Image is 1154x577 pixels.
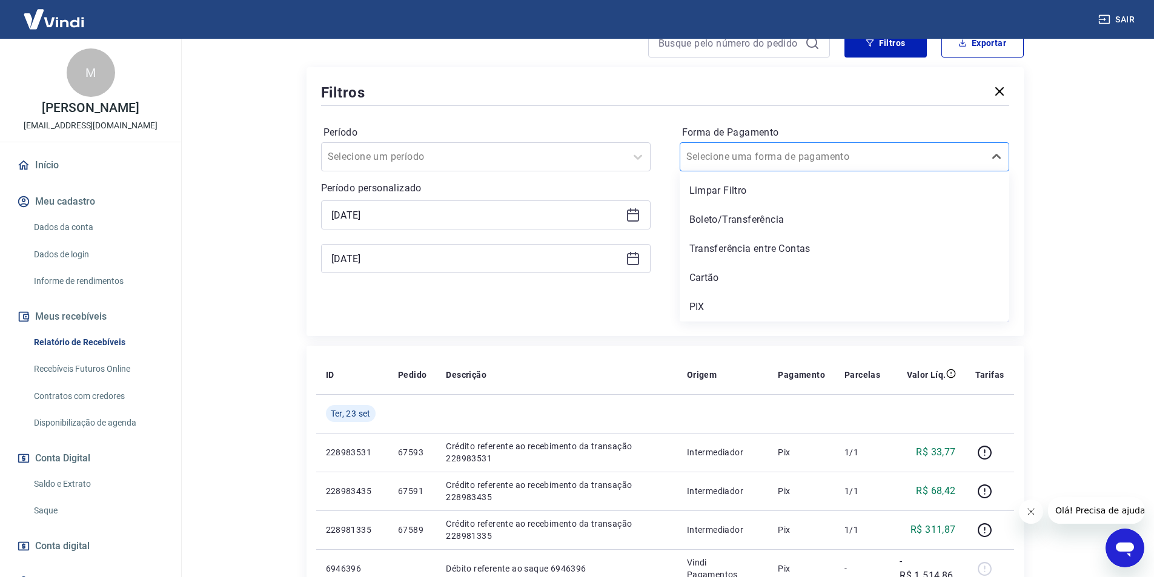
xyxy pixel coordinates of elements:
p: Valor Líq. [907,369,946,381]
p: Crédito referente ao recebimento da transação 228983435 [446,479,667,503]
p: Tarifas [975,369,1004,381]
p: Pagamento [778,369,825,381]
p: 6946396 [326,562,379,575]
p: Parcelas [844,369,880,381]
iframe: Mensagem da empresa [1048,497,1144,524]
p: Pix [778,562,825,575]
div: Boleto/Transferência [680,208,1009,232]
p: Intermediador [687,485,759,497]
label: Período [323,125,648,140]
p: 1/1 [844,485,880,497]
p: R$ 68,42 [916,484,955,498]
p: Intermediador [687,446,759,458]
a: Recebíveis Futuros Online [29,357,167,381]
p: Débito referente ao saque 6946396 [446,562,667,575]
p: [PERSON_NAME] [42,102,139,114]
p: ID [326,369,334,381]
p: - [844,562,880,575]
p: 67589 [398,524,426,536]
p: 1/1 [844,446,880,458]
input: Busque pelo número do pedido [658,34,800,52]
button: Conta Digital [15,445,167,472]
div: Limpar Filtro [680,179,1009,203]
button: Exportar [941,28,1024,58]
img: Vindi [15,1,93,38]
p: Pedido [398,369,426,381]
input: Data final [331,249,621,268]
p: 228983435 [326,485,379,497]
span: Conta digital [35,538,90,555]
p: Descrição [446,369,486,381]
button: Filtros [844,28,927,58]
h5: Filtros [321,83,366,102]
p: 1/1 [844,524,880,536]
span: Ter, 23 set [331,407,371,420]
a: Informe de rendimentos [29,269,167,294]
label: Forma de Pagamento [682,125,1007,140]
div: M [67,48,115,97]
a: Início [15,152,167,179]
a: Contratos com credores [29,384,167,409]
a: Dados da conta [29,215,167,240]
button: Sair [1096,8,1139,31]
a: Conta digital [15,533,167,559]
p: R$ 33,77 [916,445,955,460]
p: Pix [778,524,825,536]
p: 67591 [398,485,426,497]
p: [EMAIL_ADDRESS][DOMAIN_NAME] [24,119,158,132]
iframe: Botão para abrir a janela de mensagens [1106,529,1144,567]
div: Cartão [680,266,1009,290]
a: Dados de login [29,242,167,267]
p: Pix [778,446,825,458]
p: R$ 311,87 [910,523,956,537]
button: Meu cadastro [15,188,167,215]
p: Intermediador [687,524,759,536]
p: Origem [687,369,717,381]
p: Crédito referente ao recebimento da transação 228983531 [446,440,667,464]
p: Crédito referente ao recebimento da transação 228981335 [446,518,667,542]
p: 228983531 [326,446,379,458]
a: Saldo e Extrato [29,472,167,496]
p: 228981335 [326,524,379,536]
input: Data inicial [331,206,621,224]
p: Pix [778,485,825,497]
a: Saque [29,498,167,523]
button: Meus recebíveis [15,303,167,330]
span: Olá! Precisa de ajuda? [7,8,102,18]
p: 67593 [398,446,426,458]
a: Disponibilização de agenda [29,410,167,435]
div: PIX [680,295,1009,319]
iframe: Fechar mensagem [1019,500,1043,524]
div: Transferência entre Contas [680,237,1009,261]
p: Período personalizado [321,181,651,196]
a: Relatório de Recebíveis [29,330,167,355]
